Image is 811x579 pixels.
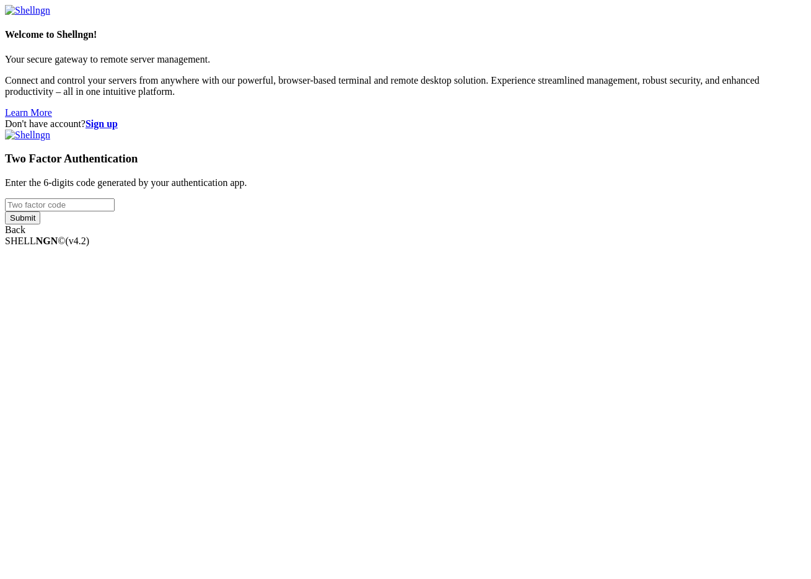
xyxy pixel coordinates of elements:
[36,236,58,246] b: NGN
[5,152,806,166] h3: Two Factor Authentication
[5,107,52,118] a: Learn More
[5,177,806,188] p: Enter the 6-digits code generated by your authentication app.
[66,236,90,246] span: 4.2.0
[5,198,115,211] input: Two factor code
[5,29,806,40] h4: Welcome to Shellngn!
[5,54,806,65] p: Your secure gateway to remote server management.
[85,118,118,129] a: Sign up
[5,75,806,97] p: Connect and control your servers from anywhere with our powerful, browser-based terminal and remo...
[5,118,806,130] div: Don't have account?
[5,5,50,16] img: Shellngn
[5,211,40,224] input: Submit
[5,236,89,246] span: SHELL ©
[5,224,25,235] a: Back
[5,130,50,141] img: Shellngn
